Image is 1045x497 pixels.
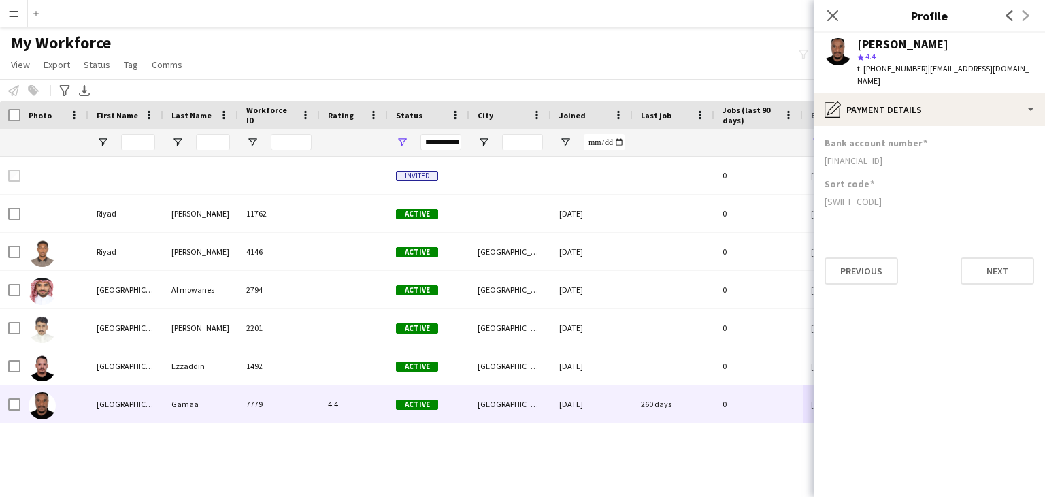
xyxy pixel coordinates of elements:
[246,105,295,125] span: Workforce ID
[163,347,238,385] div: Ezzaddin
[714,385,803,423] div: 0
[469,271,551,308] div: [GEOGRAPHIC_DATA]
[88,233,163,270] div: Riyad
[641,110,671,121] span: Last job
[29,392,56,419] img: Riyadh Gamaa
[238,233,320,270] div: 4146
[78,56,116,74] a: Status
[84,59,110,71] span: Status
[238,271,320,308] div: 2794
[814,93,1045,126] div: Payment details
[633,385,714,423] div: 260 days
[320,385,388,423] div: 4.4
[5,56,35,74] a: View
[825,257,898,285] button: Previous
[469,385,551,423] div: [GEOGRAPHIC_DATA]
[29,278,56,305] img: Riyadh Al mowanes
[163,195,238,232] div: [PERSON_NAME]
[396,171,438,181] span: Invited
[29,316,56,343] img: Riyadh Ali
[56,82,73,99] app-action-btn: Advanced filters
[152,59,182,71] span: Comms
[88,385,163,423] div: [GEOGRAPHIC_DATA]
[171,110,212,121] span: Last Name
[29,354,56,381] img: Riyadh Ezzaddin
[714,233,803,270] div: 0
[8,170,20,182] input: Row Selection is disabled for this row (unchecked)
[865,51,876,61] span: 4.4
[163,385,238,423] div: Gamaa
[238,385,320,423] div: 7779
[11,33,111,53] span: My Workforce
[857,38,948,50] div: [PERSON_NAME]
[163,233,238,270] div: [PERSON_NAME]
[584,134,625,150] input: Joined Filter Input
[714,195,803,232] div: 0
[44,59,70,71] span: Export
[97,110,138,121] span: First Name
[551,271,633,308] div: [DATE]
[238,347,320,385] div: 1492
[88,271,163,308] div: [GEOGRAPHIC_DATA]
[502,134,543,150] input: City Filter Input
[88,195,163,232] div: Riyad
[29,240,56,267] img: Riyad Mohamed
[396,400,438,410] span: Active
[814,7,1045,25] h3: Profile
[551,195,633,232] div: [DATE]
[857,63,928,74] span: t. [PHONE_NUMBER]
[11,59,30,71] span: View
[76,82,93,99] app-action-btn: Export XLSX
[811,136,823,148] button: Open Filter Menu
[121,134,155,150] input: First Name Filter Input
[328,110,354,121] span: Rating
[396,247,438,257] span: Active
[714,271,803,308] div: 0
[559,110,586,121] span: Joined
[559,136,571,148] button: Open Filter Menu
[238,195,320,232] div: 11762
[246,136,259,148] button: Open Filter Menu
[171,136,184,148] button: Open Filter Menu
[396,110,422,121] span: Status
[714,309,803,347] div: 0
[146,56,188,74] a: Comms
[551,309,633,347] div: [DATE]
[714,157,803,194] div: 0
[857,63,1029,86] span: | [EMAIL_ADDRESS][DOMAIN_NAME]
[29,110,52,121] span: Photo
[396,362,438,372] span: Active
[825,155,1034,167] div: [FINANCIAL_ID]
[723,105,778,125] span: Jobs (last 90 days)
[163,309,238,347] div: [PERSON_NAME]
[88,347,163,385] div: [GEOGRAPHIC_DATA]
[88,309,163,347] div: [GEOGRAPHIC_DATA]
[469,233,551,270] div: [GEOGRAPHIC_DATA]
[163,271,238,308] div: Al mowanes
[124,59,138,71] span: Tag
[825,195,1034,208] div: [SWIFT_CODE]
[551,385,633,423] div: [DATE]
[961,257,1034,285] button: Next
[118,56,144,74] a: Tag
[396,285,438,295] span: Active
[478,110,493,121] span: City
[811,110,833,121] span: Email
[469,347,551,385] div: [GEOGRAPHIC_DATA]
[478,136,490,148] button: Open Filter Menu
[271,134,312,150] input: Workforce ID Filter Input
[714,347,803,385] div: 0
[38,56,76,74] a: Export
[97,136,109,148] button: Open Filter Menu
[396,323,438,334] span: Active
[396,136,408,148] button: Open Filter Menu
[238,309,320,347] div: 2201
[551,347,633,385] div: [DATE]
[196,134,230,150] input: Last Name Filter Input
[825,137,927,149] h3: Bank account number
[551,233,633,270] div: [DATE]
[396,209,438,219] span: Active
[469,309,551,347] div: [GEOGRAPHIC_DATA]
[825,178,874,190] h3: Sort code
